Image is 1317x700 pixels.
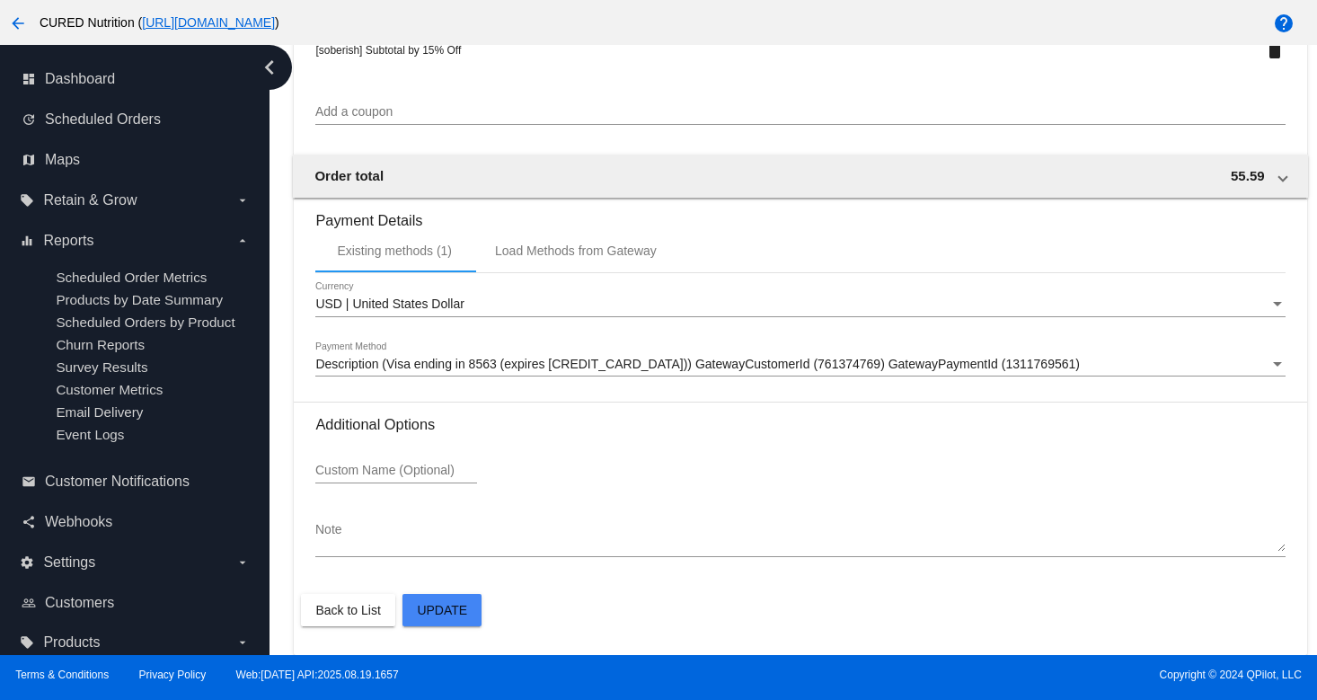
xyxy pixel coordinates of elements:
span: USD | United States Dollar [315,297,464,311]
i: equalizer [20,234,34,248]
mat-icon: arrow_back [7,13,29,34]
mat-icon: delete [1264,40,1286,61]
span: Products [43,634,100,651]
span: Order total [314,168,384,183]
span: Customers [45,595,114,611]
a: people_outline Customers [22,589,250,617]
i: arrow_drop_down [235,635,250,650]
a: email Customer Notifications [22,467,250,496]
i: arrow_drop_down [235,555,250,570]
span: Description (Visa ending in 8563 (expires [CREDIT_CARD_DATA])) GatewayCustomerId (761374769) Gate... [315,357,1080,371]
a: Scheduled Order Metrics [56,270,207,285]
input: Add a coupon [315,105,1285,120]
span: Update [417,603,467,617]
i: share [22,515,36,529]
a: map Maps [22,146,250,174]
a: Products by Date Summary [56,292,223,307]
a: Privacy Policy [139,669,207,681]
mat-icon: help [1273,13,1295,34]
h3: Payment Details [315,199,1285,229]
span: CURED Nutrition ( ) [40,15,279,30]
i: arrow_drop_down [235,234,250,248]
a: Email Delivery [56,404,143,420]
i: local_offer [20,635,34,650]
a: Event Logs [56,427,124,442]
span: Retain & Grow [43,192,137,208]
mat-select: Currency [315,297,1285,312]
i: email [22,474,36,489]
mat-select: Payment Method [315,358,1285,372]
div: Existing methods (1) [337,244,452,258]
button: Back to List [301,594,394,626]
a: share Webhooks [22,508,250,536]
span: Dashboard [45,71,115,87]
i: settings [20,555,34,570]
span: Back to List [315,603,380,617]
i: local_offer [20,193,34,208]
span: Settings [43,554,95,571]
span: 55.59 [1231,168,1265,183]
div: Load Methods from Gateway [495,244,657,258]
span: Webhooks [45,514,112,530]
i: dashboard [22,72,36,86]
i: chevron_left [255,53,284,82]
i: map [22,153,36,167]
i: update [22,112,36,127]
button: Update [402,594,482,626]
a: Survey Results [56,359,147,375]
span: Copyright © 2024 QPilot, LLC [674,669,1302,681]
a: dashboard Dashboard [22,65,250,93]
a: Scheduled Orders by Product [56,315,234,330]
a: Terms & Conditions [15,669,109,681]
span: Reports [43,233,93,249]
a: Customer Metrics [56,382,163,397]
a: Web:[DATE] API:2025.08.19.1657 [236,669,399,681]
span: [soberish] Subtotal by 15% Off [315,44,461,57]
span: Scheduled Orders [45,111,161,128]
mat-expansion-panel-header: Order total 55.59 [293,155,1307,198]
a: [URL][DOMAIN_NAME] [142,15,275,30]
h3: Additional Options [315,416,1285,433]
span: Customer Notifications [45,474,190,490]
span: Maps [45,152,80,168]
i: people_outline [22,596,36,610]
i: arrow_drop_down [235,193,250,208]
a: Churn Reports [56,337,145,352]
input: Custom Name (Optional) [315,464,477,478]
a: update Scheduled Orders [22,105,250,134]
